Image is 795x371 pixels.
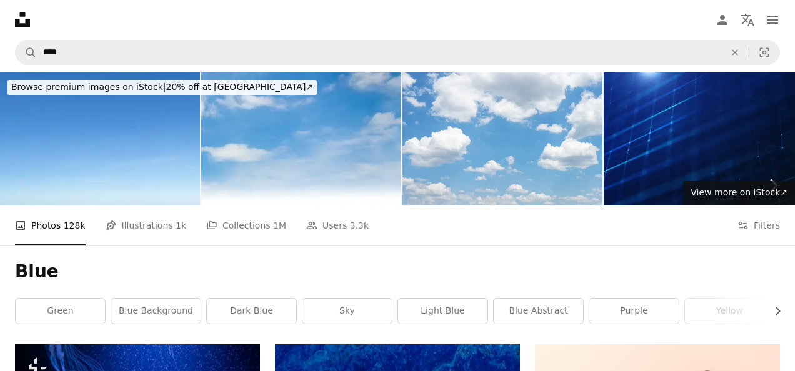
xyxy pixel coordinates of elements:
[760,7,785,32] button: Menu
[494,299,583,324] a: blue abstract
[111,299,201,324] a: blue background
[11,82,313,92] span: 20% off at [GEOGRAPHIC_DATA] ↗
[15,260,780,283] h1: Blue
[737,205,780,245] button: Filters
[766,299,780,324] button: scroll list to the right
[749,41,779,64] button: Visual search
[691,187,787,197] span: View more on iStock ↗
[201,72,401,205] img: Sky Cloud Blue Background Paronama Web Cloudy summer Winter Season Day, Light Beauty Horizon Spri...
[273,219,286,232] span: 1M
[11,82,166,92] span: Browse premium images on iStock |
[398,299,487,324] a: light blue
[751,126,795,245] a: Next
[721,41,749,64] button: Clear
[685,299,774,324] a: yellow
[15,40,780,65] form: Find visuals sitewide
[106,205,186,245] a: Illustrations 1k
[306,205,369,245] a: Users 3.3k
[735,7,760,32] button: Language
[710,7,735,32] a: Log in / Sign up
[683,181,795,205] a: View more on iStock↗
[16,41,37,64] button: Search Unsplash
[402,72,602,205] img: Copy space summer blue sky and white clouds abstract background
[207,299,296,324] a: dark blue
[176,219,186,232] span: 1k
[589,299,679,324] a: purple
[16,299,105,324] a: green
[206,205,286,245] a: Collections 1M
[350,219,369,232] span: 3.3k
[302,299,392,324] a: sky
[15,12,30,27] a: Home — Unsplash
